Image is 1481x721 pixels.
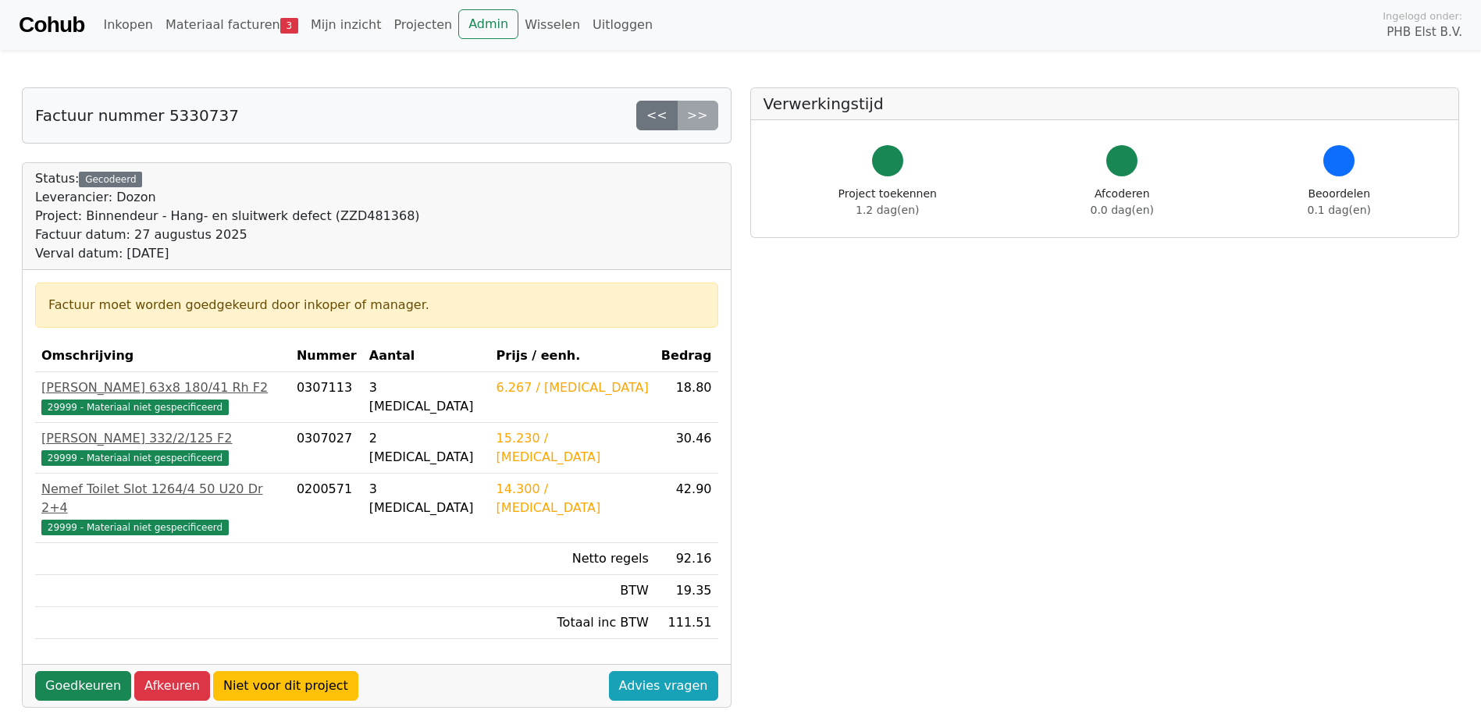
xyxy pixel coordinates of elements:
[35,207,420,226] div: Project: Binnendeur - Hang- en sluitwerk defect (ZZD481368)
[636,101,678,130] a: <<
[134,671,210,701] a: Afkeuren
[41,429,284,467] a: [PERSON_NAME] 332/2/125 F229999 - Materiaal niet gespecificeerd
[41,378,284,416] a: [PERSON_NAME] 63x8 180/41 Rh F229999 - Materiaal niet gespecificeerd
[363,340,490,372] th: Aantal
[655,474,718,543] td: 42.90
[1387,23,1462,41] span: PHB Elst B.V.
[290,340,363,372] th: Nummer
[35,106,239,125] h5: Factuur nummer 5330737
[290,474,363,543] td: 0200571
[48,296,705,314] div: Factuur moet worden goedgekeurd door inkoper of manager.
[304,9,388,41] a: Mijn inzicht
[655,423,718,474] td: 30.46
[586,9,659,41] a: Uitloggen
[35,671,131,701] a: Goedkeuren
[369,378,484,416] div: 3 [MEDICAL_DATA]
[387,9,458,41] a: Projecten
[369,429,484,467] div: 2 [MEDICAL_DATA]
[79,172,142,187] div: Gecodeerd
[369,480,484,517] div: 3 [MEDICAL_DATA]
[280,18,298,34] span: 3
[41,480,284,536] a: Nemef Toilet Slot 1264/4 50 U20 Dr 2+429999 - Materiaal niet gespecificeerd
[655,372,718,423] td: 18.80
[159,9,304,41] a: Materiaal facturen3
[490,607,655,639] td: Totaal inc BTW
[609,671,718,701] a: Advies vragen
[655,340,718,372] th: Bedrag
[19,6,84,44] a: Cohub
[655,543,718,575] td: 92.16
[213,671,358,701] a: Niet voor dit project
[490,575,655,607] td: BTW
[497,429,649,467] div: 15.230 / [MEDICAL_DATA]
[41,429,284,448] div: [PERSON_NAME] 332/2/125 F2
[1091,186,1154,218] div: Afcoderen
[1383,9,1462,23] span: Ingelogd onder:
[458,9,518,39] a: Admin
[41,480,284,517] div: Nemef Toilet Slot 1264/4 50 U20 Dr 2+4
[497,378,649,397] div: 6.267 / [MEDICAL_DATA]
[838,186,937,218] div: Project toekennen
[490,543,655,575] td: Netto regels
[97,9,158,41] a: Inkopen
[290,372,363,423] td: 0307113
[764,94,1447,113] h5: Verwerkingstijd
[655,607,718,639] td: 111.51
[497,480,649,517] div: 14.300 / [MEDICAL_DATA]
[35,244,420,263] div: Verval datum: [DATE]
[41,450,229,466] span: 29999 - Materiaal niet gespecificeerd
[35,226,420,244] div: Factuur datum: 27 augustus 2025
[518,9,586,41] a: Wisselen
[655,575,718,607] td: 19.35
[490,340,655,372] th: Prijs / eenh.
[35,340,290,372] th: Omschrijving
[1091,204,1154,216] span: 0.0 dag(en)
[41,400,229,415] span: 29999 - Materiaal niet gespecificeerd
[856,204,919,216] span: 1.2 dag(en)
[35,188,420,207] div: Leverancier: Dozon
[41,520,229,535] span: 29999 - Materiaal niet gespecificeerd
[1308,204,1371,216] span: 0.1 dag(en)
[41,378,284,397] div: [PERSON_NAME] 63x8 180/41 Rh F2
[35,169,420,263] div: Status:
[1308,186,1371,218] div: Beoordelen
[290,423,363,474] td: 0307027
